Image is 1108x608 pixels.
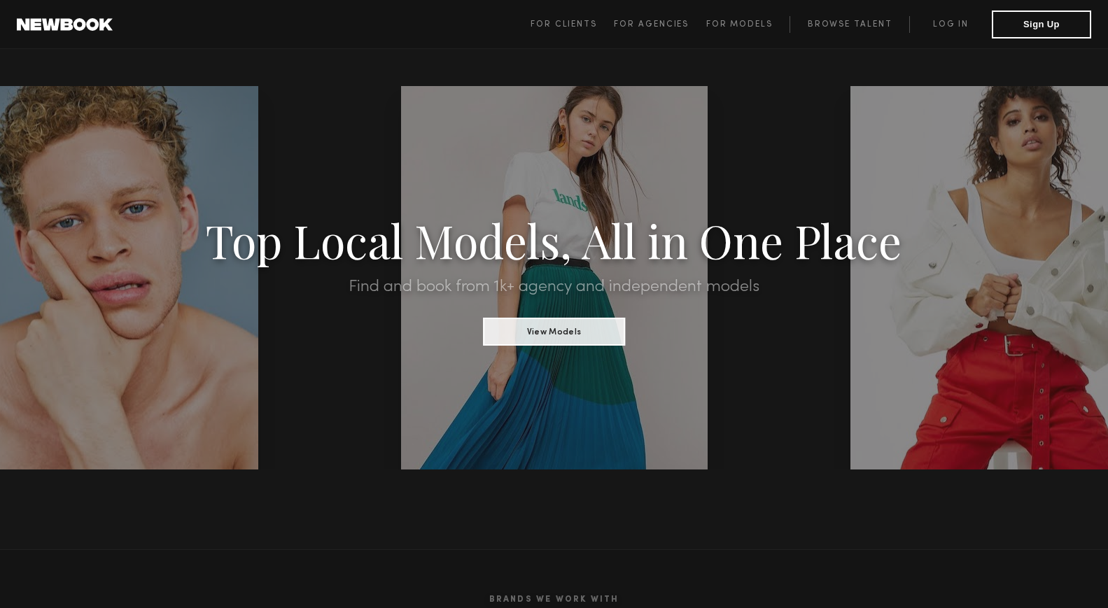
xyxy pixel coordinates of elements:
span: For Clients [531,20,597,29]
button: Sign Up [992,10,1091,38]
span: For Models [706,20,773,29]
a: For Models [706,16,790,33]
h1: Top Local Models, All in One Place [83,218,1025,262]
a: View Models [483,323,625,338]
button: View Models [483,318,625,346]
a: Browse Talent [790,16,909,33]
a: For Agencies [614,16,706,33]
span: For Agencies [614,20,689,29]
h2: Find and book from 1k+ agency and independent models [83,278,1025,295]
a: For Clients [531,16,614,33]
a: Log in [909,16,992,33]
